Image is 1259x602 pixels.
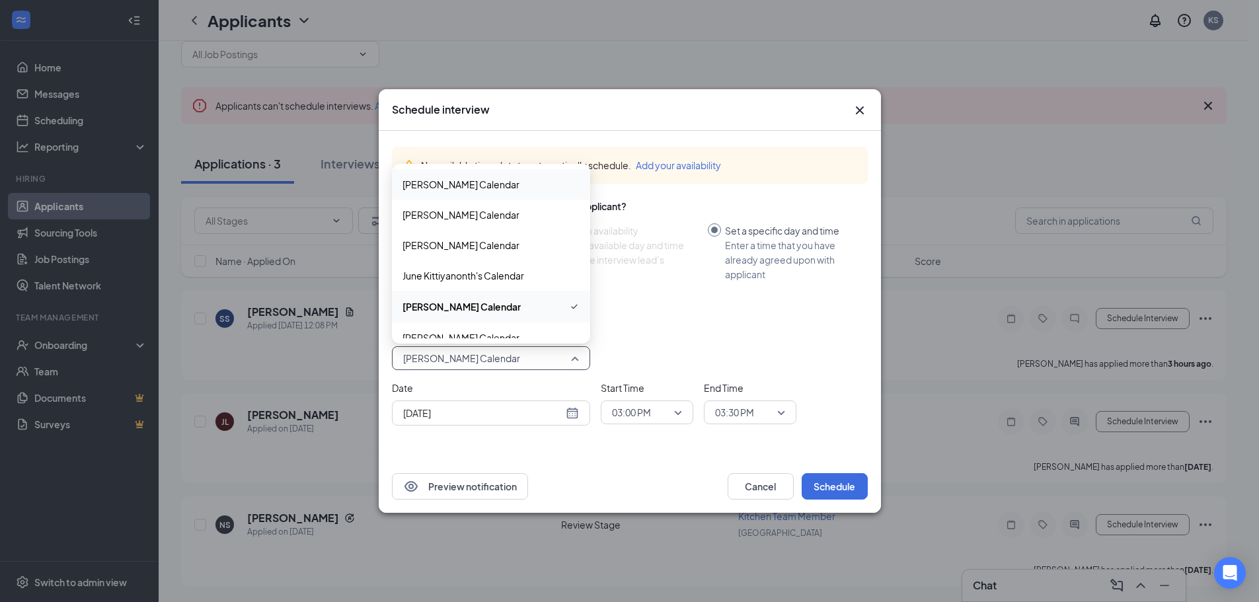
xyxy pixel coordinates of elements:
button: Cancel [728,473,794,500]
svg: Eye [403,478,419,494]
button: Add your availability [636,158,721,172]
span: [PERSON_NAME] Calendar [402,299,521,314]
span: [PERSON_NAME] Calendar [402,330,519,345]
span: [PERSON_NAME] Calendar [402,207,519,222]
div: Choose an available day and time slot from the interview lead’s calendar [541,238,697,282]
span: 03:30 PM [715,402,754,422]
span: [PERSON_NAME] Calendar [402,177,519,192]
span: End Time [704,381,796,395]
span: Date [392,381,590,395]
svg: Cross [852,102,868,118]
div: Select from availability [541,223,697,238]
button: EyePreview notification [392,473,528,500]
svg: Checkmark [569,299,580,315]
span: [PERSON_NAME] Calendar [403,348,520,368]
span: Start Time [601,381,693,395]
div: Open Intercom Messenger [1214,557,1246,589]
button: Schedule [802,473,868,500]
div: No available time slots to automatically schedule. [421,158,857,172]
input: Aug 26, 2025 [403,406,563,420]
div: How do you want to schedule time with the applicant? [392,200,868,213]
div: Enter a time that you have already agreed upon with applicant [725,238,857,282]
div: Set a specific day and time [725,223,857,238]
span: June Kittiyanonth's Calendar [402,268,524,283]
span: [PERSON_NAME] Calendar [402,238,519,252]
span: 03:00 PM [612,402,651,422]
svg: Warning [402,159,416,172]
h3: Schedule interview [392,102,490,117]
button: Close [852,102,868,118]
